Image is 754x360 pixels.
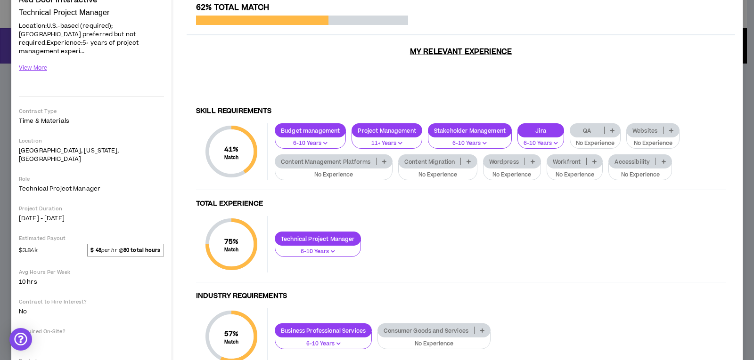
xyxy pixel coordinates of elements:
[19,146,164,163] p: [GEOGRAPHIC_DATA], [US_STATE], [GEOGRAPHIC_DATA]
[275,158,376,165] p: Content Management Platforms
[19,278,164,286] p: 10 hrs
[627,127,663,134] p: Websites
[19,137,164,144] p: Location
[404,171,471,179] p: No Experience
[19,8,164,17] p: Technical Project Manager
[9,328,32,351] div: Open Intercom Messenger
[518,127,564,134] p: Jira
[19,21,164,56] p: Location:U.S.-based (required); [GEOGRAPHIC_DATA] preferred but not required.Experience:5+ years ...
[123,247,161,254] strong: 80 total hours
[484,158,525,165] p: Wordpress
[281,139,340,148] p: 6-10 Years
[224,339,239,345] small: Match
[281,340,366,348] p: 6-10 Years
[434,139,506,148] p: 6-10 Years
[377,332,491,350] button: No Experience
[275,327,371,334] p: Business Professional Services
[352,131,422,149] button: 11+ Years
[224,237,239,247] span: 75 %
[196,200,726,208] h4: Total Experience
[196,2,269,13] span: 62% Total Match
[196,107,726,116] h4: Skill Requirements
[275,240,361,257] button: 6-10 Years
[547,163,603,181] button: No Experience
[608,163,672,181] button: No Experience
[19,269,164,276] p: Avg Hours Per Week
[224,144,239,154] span: 41 %
[428,131,512,149] button: 6-10 Years
[19,328,164,335] p: Required On-Site?
[281,171,386,179] p: No Experience
[483,163,541,181] button: No Experience
[19,244,38,256] span: $3.84k
[224,154,239,161] small: Match
[384,340,484,348] p: No Experience
[187,47,735,97] h3: My Relevant Experience
[19,176,164,183] p: Role
[90,247,101,254] strong: $ 48
[398,163,477,181] button: No Experience
[224,329,239,339] span: 57 %
[626,131,680,149] button: No Experience
[19,184,100,193] span: Technical Project Manager
[570,131,621,149] button: No Experience
[281,248,355,256] p: 6-10 Years
[517,131,564,149] button: 6-10 Years
[632,139,673,148] p: No Experience
[352,127,422,134] p: Project Management
[547,158,586,165] p: Workfront
[275,332,372,350] button: 6-10 Years
[19,117,164,125] p: Time & Materials
[358,139,416,148] p: 11+ Years
[428,127,511,134] p: Stakeholder Management
[224,247,239,253] small: Match
[19,298,164,305] p: Contract to Hire Interest?
[19,307,164,316] p: No
[19,337,164,345] p: No
[378,327,474,334] p: Consumer Goods and Services
[19,235,164,242] p: Estimated Payout
[275,235,361,242] p: Technical Project Manager
[576,139,615,148] p: No Experience
[275,127,345,134] p: Budget management
[570,127,604,134] p: QA
[615,171,666,179] p: No Experience
[275,163,393,181] button: No Experience
[489,171,535,179] p: No Experience
[553,171,597,179] p: No Experience
[19,60,47,76] button: View More
[19,108,164,115] p: Contract Type
[196,292,726,301] h4: Industry Requirements
[399,158,460,165] p: Content Migration
[87,244,164,256] span: per hr @
[19,205,164,212] p: Project Duration
[275,131,346,149] button: 6-10 Years
[524,139,558,148] p: 6-10 Years
[609,158,656,165] p: Accessibility
[19,214,164,223] p: [DATE] - [DATE]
